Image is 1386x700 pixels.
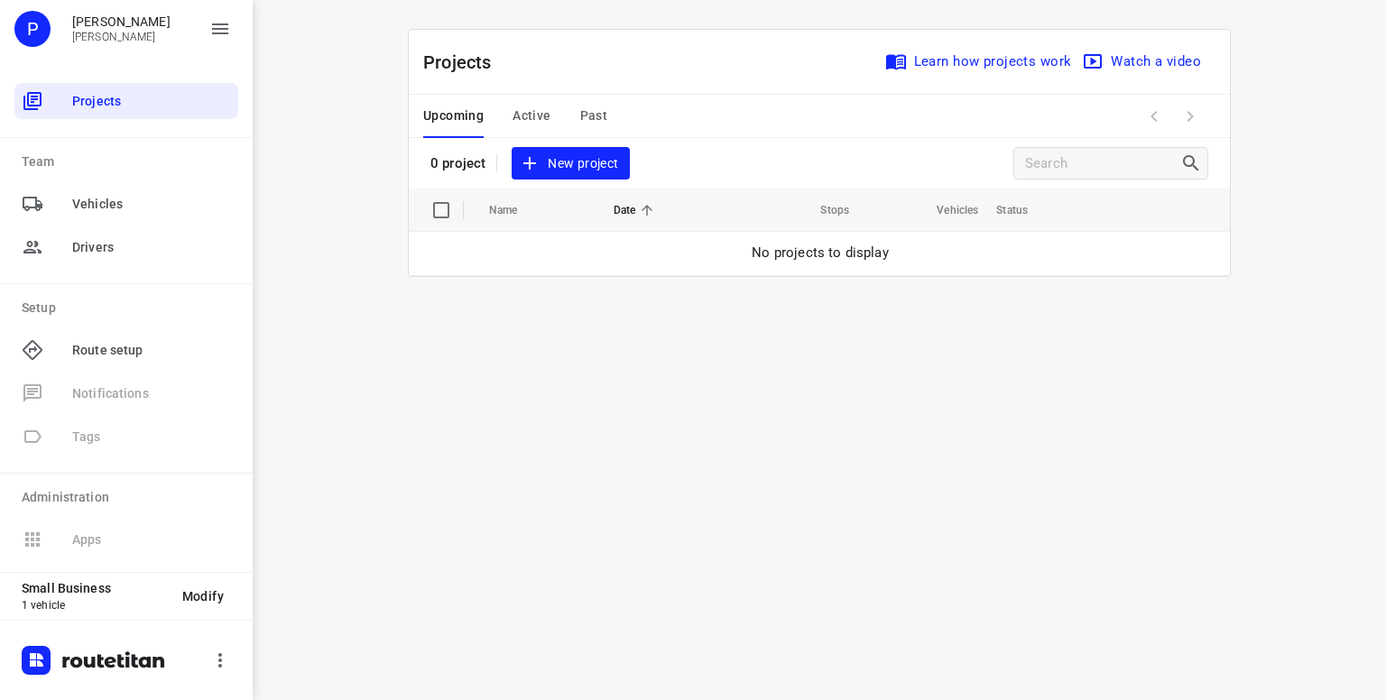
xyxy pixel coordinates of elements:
[72,14,171,29] p: Peter Hilderson
[423,105,484,127] span: Upcoming
[614,199,660,221] span: Date
[72,341,231,360] span: Route setup
[913,199,978,221] span: Vehicles
[14,372,238,415] span: Available only on our Business plan
[22,152,238,171] p: Team
[14,11,51,47] div: P
[1172,98,1208,134] span: Next Page
[1025,150,1180,178] input: Search projects
[14,332,238,368] div: Route setup
[22,488,238,507] p: Administration
[489,199,541,221] span: Name
[512,147,629,180] button: New project
[72,238,231,257] span: Drivers
[72,195,231,214] span: Vehicles
[72,92,231,111] span: Projects
[14,83,238,119] div: Projects
[14,518,238,561] span: Available only on our Business plan
[14,229,238,265] div: Drivers
[22,599,168,612] p: 1 vehicle
[22,581,168,595] p: Small Business
[522,152,618,175] span: New project
[797,199,849,221] span: Stops
[423,49,506,76] p: Projects
[1180,152,1207,174] div: Search
[14,186,238,222] div: Vehicles
[14,415,238,458] span: Available only on our Business plan
[996,199,1051,221] span: Status
[22,299,238,318] p: Setup
[430,155,485,171] p: 0 project
[1136,98,1172,134] span: Previous Page
[72,31,171,43] p: Peter Hilderson
[168,580,238,612] button: Modify
[182,589,224,603] span: Modify
[513,105,550,127] span: Active
[580,105,608,127] span: Past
